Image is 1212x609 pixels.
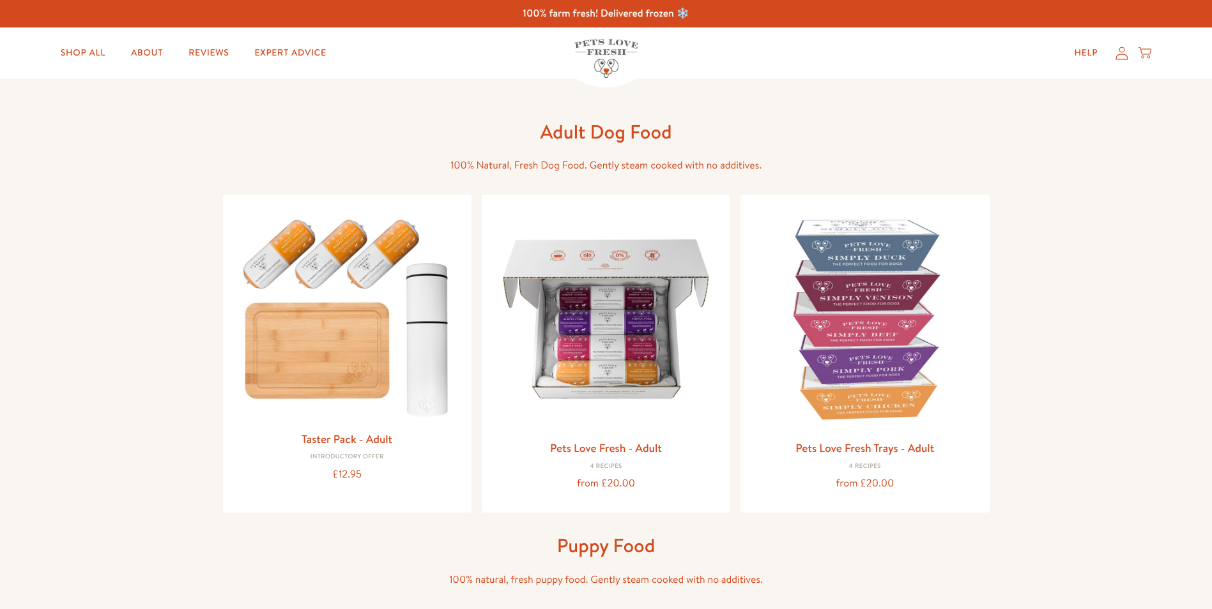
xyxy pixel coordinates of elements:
a: Taster Pack - Adult [302,431,392,447]
h1: Adult Dog Food [402,119,811,144]
h1: Puppy Food [402,533,811,558]
div: 4 Recipes [492,463,720,470]
span: 100% natural, fresh puppy food. Gently steam cooked with no additives. [449,573,763,587]
a: Reviews [178,40,239,66]
a: Pets Love Fresh Trays - Adult [795,440,934,456]
a: About [121,40,173,66]
a: Expert Advice [245,40,337,66]
div: Introductory Offer [233,453,461,461]
a: Help [1064,40,1108,66]
img: Pets Love Fresh Trays - Adult [751,205,979,433]
div: 4 Recipes [751,463,979,470]
img: Pets Love Fresh [574,39,638,78]
div: from £20.00 [751,475,979,492]
img: Taster Pack - Adult [233,205,461,424]
div: £12.95 [233,466,461,483]
div: from £20.00 [492,475,720,492]
a: Shop All [50,40,116,66]
img: Pets Love Fresh - Adult [492,205,720,433]
span: 100% Natural, Fresh Dog Food. Gently steam cooked with no additives. [450,158,762,172]
a: Pets Love Fresh - Adult [550,440,662,456]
